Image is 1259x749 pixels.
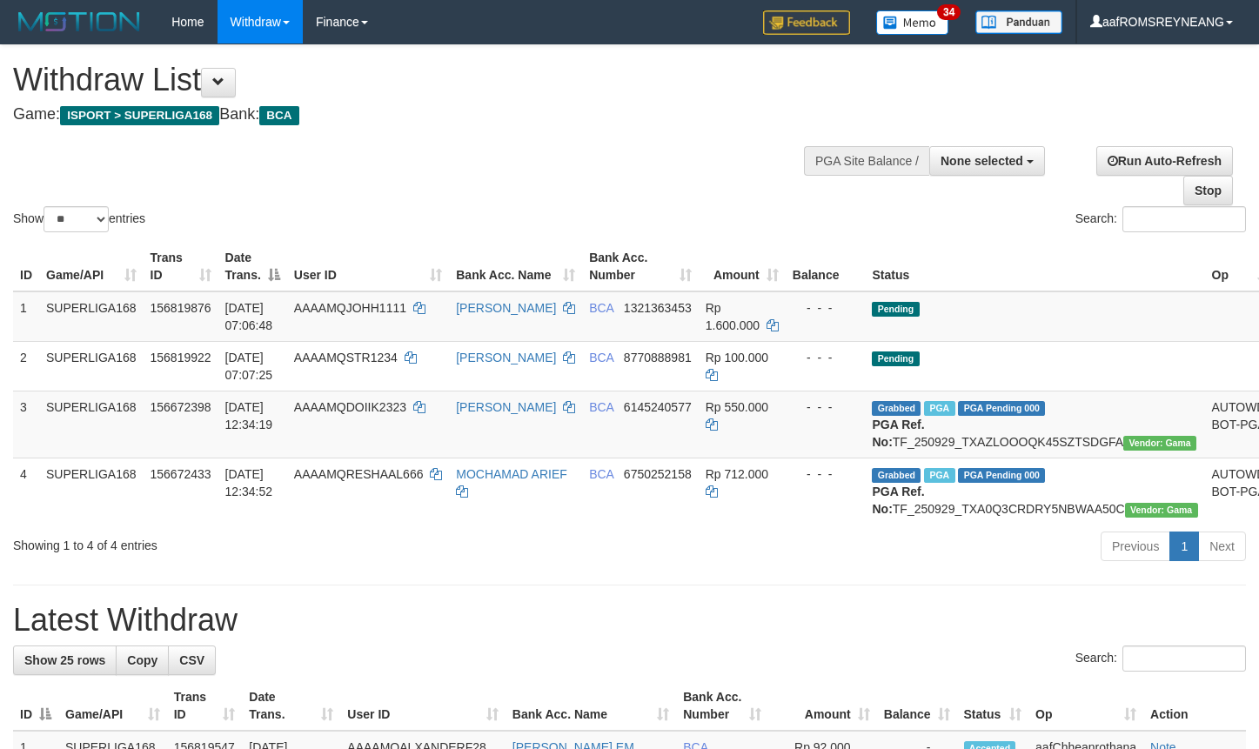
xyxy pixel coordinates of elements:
[60,106,219,125] span: ISPORT > SUPERLIGA168
[1143,681,1246,731] th: Action
[865,391,1204,458] td: TF_250929_TXAZLOOOQK45SZTSDGFA
[39,291,144,342] td: SUPERLIGA168
[1122,645,1246,672] input: Search:
[225,351,273,382] span: [DATE] 07:07:25
[242,681,340,731] th: Date Trans.: activate to sort column ascending
[13,242,39,291] th: ID
[872,418,924,449] b: PGA Ref. No:
[877,681,957,731] th: Balance: activate to sort column ascending
[1122,206,1246,232] input: Search:
[294,467,424,481] span: AAAAMQRESHAAL666
[151,467,211,481] span: 156672433
[706,301,760,332] span: Rp 1.600.000
[589,400,613,414] span: BCA
[13,9,145,35] img: MOTION_logo.png
[624,301,692,315] span: Copy 1321363453 to clipboard
[456,467,567,481] a: MOCHAMAD ARIEF
[144,242,218,291] th: Trans ID: activate to sort column ascending
[872,351,919,366] span: Pending
[876,10,949,35] img: Button%20Memo.svg
[456,301,556,315] a: [PERSON_NAME]
[624,351,692,364] span: Copy 8770888981 to clipboard
[872,468,921,483] span: Grabbed
[1075,206,1246,232] label: Search:
[24,653,105,667] span: Show 25 rows
[872,401,921,416] span: Grabbed
[763,10,850,35] img: Feedback.jpg
[167,681,243,731] th: Trans ID: activate to sort column ascending
[804,146,929,176] div: PGA Site Balance /
[1101,532,1170,561] a: Previous
[786,242,866,291] th: Balance
[168,645,216,675] a: CSV
[456,351,556,364] a: [PERSON_NAME]
[1125,503,1198,518] span: Vendor URL: https://trx31.1velocity.biz
[225,467,273,498] span: [DATE] 12:34:52
[929,146,1045,176] button: None selected
[13,603,1246,638] h1: Latest Withdraw
[13,341,39,391] td: 2
[287,242,449,291] th: User ID: activate to sort column ascending
[294,301,406,315] span: AAAAMQJOHH1111
[793,349,859,366] div: - - -
[13,645,117,675] a: Show 25 rows
[624,400,692,414] span: Copy 6145240577 to clipboard
[941,154,1023,168] span: None selected
[13,530,512,554] div: Showing 1 to 4 of 4 entries
[793,398,859,416] div: - - -
[39,458,144,525] td: SUPERLIGA168
[589,351,613,364] span: BCA
[957,681,1029,731] th: Status: activate to sort column ascending
[1096,146,1233,176] a: Run Auto-Refresh
[39,391,144,458] td: SUPERLIGA168
[340,681,505,731] th: User ID: activate to sort column ascending
[793,465,859,483] div: - - -
[1198,532,1246,561] a: Next
[582,242,699,291] th: Bank Acc. Number: activate to sort column ascending
[706,467,768,481] span: Rp 712.000
[1169,532,1199,561] a: 1
[1075,645,1246,672] label: Search:
[706,351,768,364] span: Rp 100.000
[958,468,1045,483] span: PGA Pending
[127,653,157,667] span: Copy
[13,681,58,731] th: ID: activate to sort column descending
[151,400,211,414] span: 156672398
[151,351,211,364] span: 156819922
[865,242,1204,291] th: Status
[259,106,298,125] span: BCA
[13,391,39,458] td: 3
[225,301,273,332] span: [DATE] 07:06:48
[13,291,39,342] td: 1
[225,400,273,431] span: [DATE] 12:34:19
[13,106,822,124] h4: Game: Bank:
[1183,176,1233,205] a: Stop
[589,467,613,481] span: BCA
[793,299,859,317] div: - - -
[294,351,398,364] span: AAAAMQSTR1234
[44,206,109,232] select: Showentries
[179,653,204,667] span: CSV
[218,242,287,291] th: Date Trans.: activate to sort column descending
[1123,436,1196,451] span: Vendor URL: https://trx31.1velocity.biz
[589,301,613,315] span: BCA
[937,4,961,20] span: 34
[706,400,768,414] span: Rp 550.000
[1028,681,1143,731] th: Op: activate to sort column ascending
[13,63,822,97] h1: Withdraw List
[768,681,876,731] th: Amount: activate to sort column ascending
[13,458,39,525] td: 4
[456,400,556,414] a: [PERSON_NAME]
[624,467,692,481] span: Copy 6750252158 to clipboard
[872,485,924,516] b: PGA Ref. No:
[676,681,768,731] th: Bank Acc. Number: activate to sort column ascending
[958,401,1045,416] span: PGA Pending
[865,458,1204,525] td: TF_250929_TXA0Q3CRDRY5NBWAA50C
[449,242,582,291] th: Bank Acc. Name: activate to sort column ascending
[506,681,676,731] th: Bank Acc. Name: activate to sort column ascending
[872,302,919,317] span: Pending
[699,242,786,291] th: Amount: activate to sort column ascending
[116,645,169,675] a: Copy
[39,341,144,391] td: SUPERLIGA168
[924,468,954,483] span: Marked by aafsoycanthlai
